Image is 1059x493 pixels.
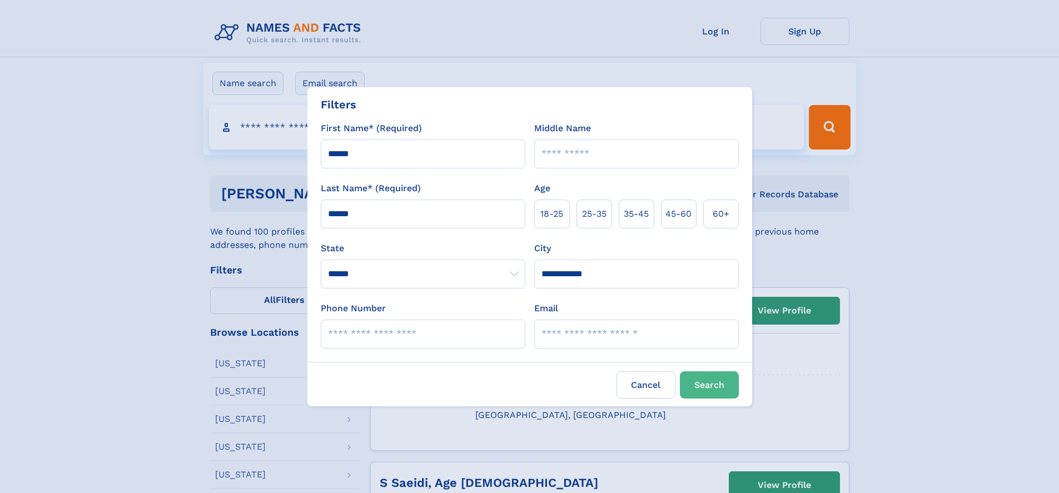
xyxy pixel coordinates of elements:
label: Age [534,182,550,195]
label: Last Name* (Required) [321,182,421,195]
label: Middle Name [534,122,591,135]
label: Cancel [616,371,675,399]
div: Filters [321,96,356,113]
label: First Name* (Required) [321,122,422,135]
span: 35‑45 [624,207,649,221]
label: Phone Number [321,302,386,315]
label: City [534,242,551,255]
label: Email [534,302,558,315]
label: State [321,242,525,255]
span: 18‑25 [540,207,563,221]
button: Search [680,371,739,399]
span: 25‑35 [582,207,606,221]
span: 45‑60 [665,207,692,221]
span: 60+ [713,207,729,221]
